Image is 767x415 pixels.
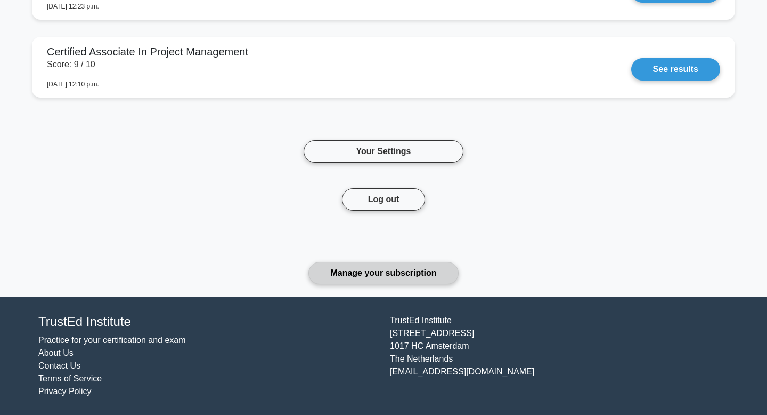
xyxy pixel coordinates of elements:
[308,262,458,284] a: Manage your subscription
[342,188,426,211] button: Log out
[38,387,92,396] a: Privacy Policy
[38,314,377,330] h4: TrustEd Institute
[631,58,720,81] a: See results
[383,314,735,398] div: TrustEd Institute [STREET_ADDRESS] 1017 HC Amsterdam The Netherlands [EMAIL_ADDRESS][DOMAIN_NAME]
[38,361,80,370] a: Contact Us
[304,140,463,163] a: Your Settings
[38,348,74,357] a: About Us
[38,374,102,383] a: Terms of Service
[38,336,186,345] a: Practice for your certification and exam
